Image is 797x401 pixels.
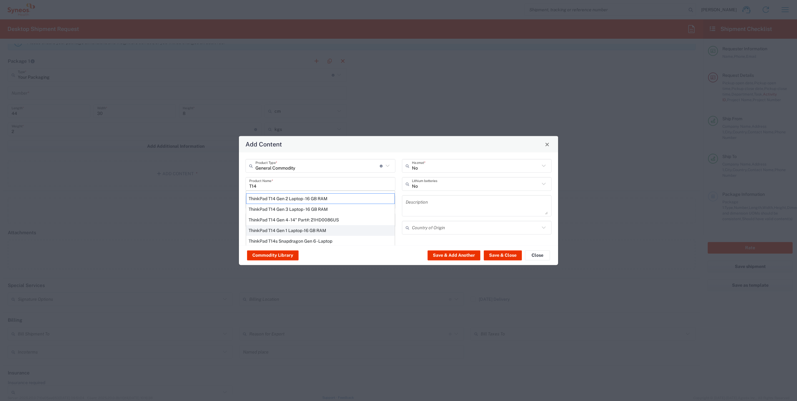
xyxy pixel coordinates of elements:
[246,204,395,215] div: ThinkPad T14 Gen 3 Laptop - 16 GB RAM
[246,193,395,204] div: ThinkPad T14 Gen 2 Laptop - 16 GB RAM
[428,250,480,260] button: Save & Add Another
[484,250,522,260] button: Save & Close
[247,250,299,260] button: Commodity Library
[543,140,552,149] button: Close
[246,236,395,246] div: ThinkPad T14s Snapdragon Gen 6 - Laptop
[246,225,395,236] div: ThinkPad T14 Gen 1 Laptop -16 GB RAM
[246,215,395,225] div: ThinkPad T14 Gen 4 - 14" Part#: 21HD0086US
[525,250,550,260] button: Close
[245,140,282,149] h4: Add Content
